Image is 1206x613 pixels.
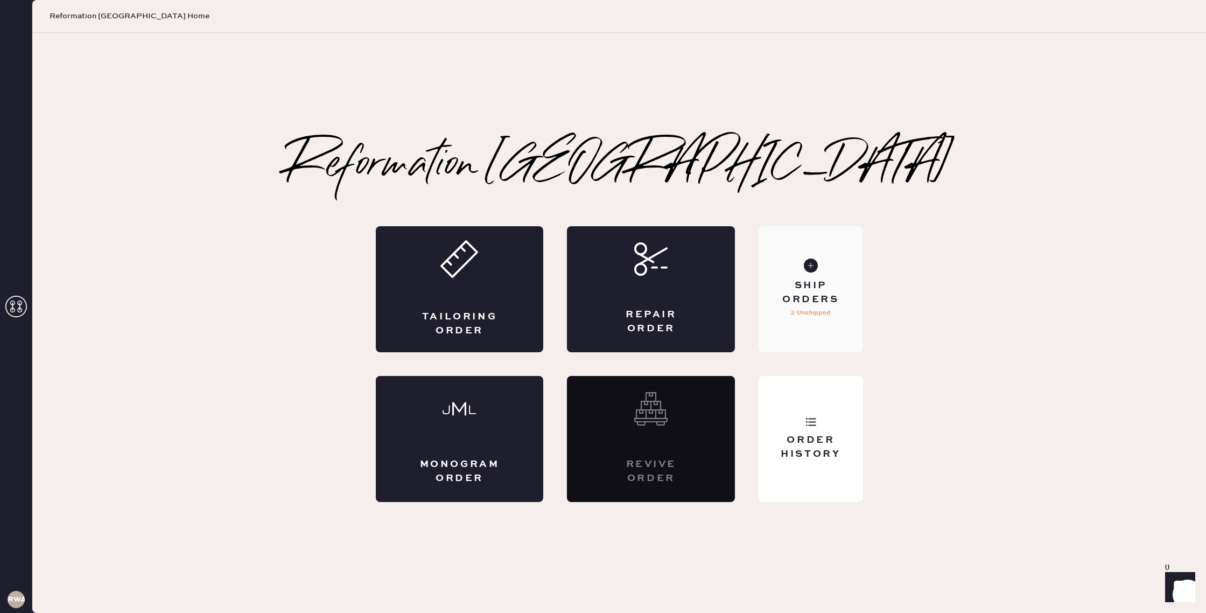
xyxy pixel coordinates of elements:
div: Ship Orders [767,279,854,306]
div: Monogram Order [419,458,501,485]
div: Order History [767,434,854,461]
div: Tailoring Order [419,310,501,337]
h3: RWA [8,596,25,603]
div: Revive order [610,458,692,485]
span: Reformation [GEOGRAPHIC_DATA] Home [50,11,209,22]
iframe: Front Chat [1155,565,1201,611]
div: Repair Order [610,308,692,335]
p: 2 Unshipped [791,307,831,319]
div: Interested? Contact us at care@hemster.co [567,376,735,502]
h2: Reformation [GEOGRAPHIC_DATA] [286,144,952,187]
